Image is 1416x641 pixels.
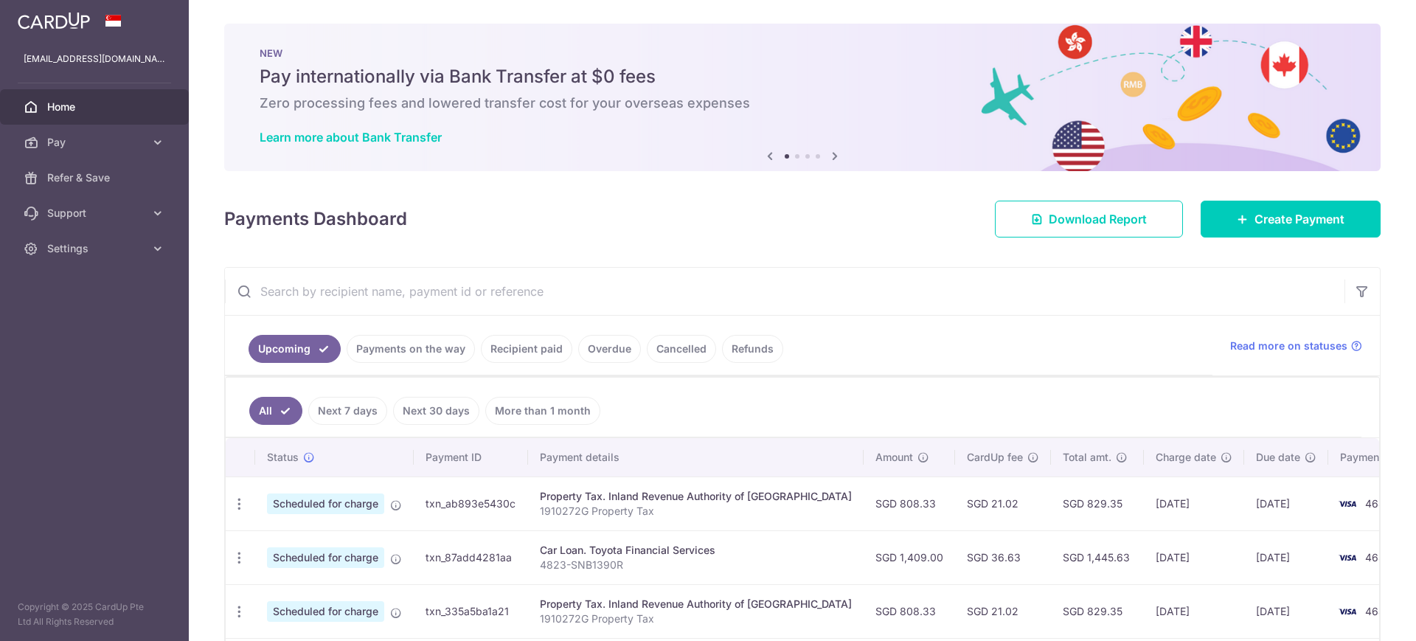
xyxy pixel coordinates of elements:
p: 1910272G Property Tax [540,504,852,519]
input: Search by recipient name, payment id or reference [225,268,1344,315]
span: Home [47,100,145,114]
th: Payment details [528,438,864,477]
td: SGD 808.33 [864,477,955,530]
td: SGD 808.33 [864,584,955,638]
h5: Pay internationally via Bank Transfer at $0 fees [260,65,1345,89]
span: Charge date [1156,450,1216,465]
span: Due date [1256,450,1300,465]
td: txn_335a5ba1a21 [414,584,528,638]
a: Next 7 days [308,397,387,425]
a: Upcoming [249,335,341,363]
p: 1910272G Property Tax [540,611,852,626]
a: Download Report [995,201,1183,238]
h6: Zero processing fees and lowered transfer cost for your overseas expenses [260,94,1345,112]
td: [DATE] [1144,530,1244,584]
p: [EMAIL_ADDRESS][DOMAIN_NAME] [24,52,165,66]
div: Property Tax. Inland Revenue Authority of [GEOGRAPHIC_DATA] [540,597,852,611]
span: Refer & Save [47,170,145,185]
a: More than 1 month [485,397,600,425]
td: SGD 1,409.00 [864,530,955,584]
a: Payments on the way [347,335,475,363]
span: Settings [47,241,145,256]
td: SGD 829.35 [1051,477,1144,530]
span: Amount [875,450,913,465]
a: Learn more about Bank Transfer [260,130,442,145]
span: Pay [47,135,145,150]
a: Read more on statuses [1230,339,1362,353]
span: 4641 [1365,551,1389,564]
a: Recipient paid [481,335,572,363]
a: Overdue [578,335,641,363]
h4: Payments Dashboard [224,206,407,232]
p: 4823-SNB1390R [540,558,852,572]
td: txn_ab893e5430c [414,477,528,530]
img: Bank Card [1333,495,1362,513]
img: Bank Card [1333,603,1362,620]
img: Bank transfer banner [224,24,1381,171]
td: [DATE] [1144,584,1244,638]
td: SGD 21.02 [955,477,1051,530]
td: SGD 36.63 [955,530,1051,584]
td: SGD 21.02 [955,584,1051,638]
span: Status [267,450,299,465]
p: NEW [260,47,1345,59]
span: Support [47,206,145,221]
a: All [249,397,302,425]
a: Cancelled [647,335,716,363]
span: Total amt. [1063,450,1111,465]
td: txn_87add4281aa [414,530,528,584]
span: 4641 [1365,497,1389,510]
span: Scheduled for charge [267,547,384,568]
div: Property Tax. Inland Revenue Authority of [GEOGRAPHIC_DATA] [540,489,852,504]
td: [DATE] [1244,477,1328,530]
td: [DATE] [1244,530,1328,584]
span: Download Report [1049,210,1147,228]
td: [DATE] [1244,584,1328,638]
span: CardUp fee [967,450,1023,465]
div: Car Loan. Toyota Financial Services [540,543,852,558]
span: Scheduled for charge [267,493,384,514]
th: Payment ID [414,438,528,477]
img: Bank Card [1333,549,1362,566]
span: Read more on statuses [1230,339,1347,353]
td: SGD 1,445.63 [1051,530,1144,584]
a: Refunds [722,335,783,363]
span: 4641 [1365,605,1389,617]
span: Create Payment [1254,210,1344,228]
a: Create Payment [1201,201,1381,238]
td: SGD 829.35 [1051,584,1144,638]
td: [DATE] [1144,477,1244,530]
span: Scheduled for charge [267,601,384,622]
a: Next 30 days [393,397,479,425]
img: CardUp [18,12,90,30]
